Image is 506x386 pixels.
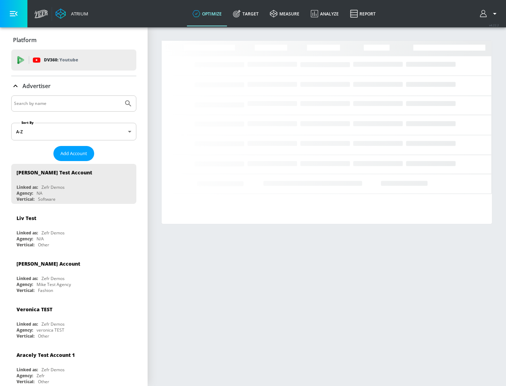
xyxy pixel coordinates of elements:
[14,99,121,108] input: Search by name
[17,184,38,190] div: Linked as:
[22,82,51,90] p: Advertiser
[17,230,38,236] div: Linked as:
[38,287,53,293] div: Fashion
[37,190,43,196] div: NA
[264,1,305,26] a: measure
[53,146,94,161] button: Add Account
[11,209,136,249] div: Liv TestLinked as:Zefr DemosAgency:N/AVertical:Other
[11,255,136,295] div: [PERSON_NAME] AccountLinked as:Zefr DemosAgency:Mike Test AgencyVertical:Fashion
[11,76,136,96] div: Advertiser
[17,215,36,221] div: Liv Test
[17,169,92,176] div: [PERSON_NAME] Test Account
[17,287,34,293] div: Vertical:
[37,373,45,379] div: Zefr
[11,301,136,341] div: Veronica TESTLinked as:Zefr DemosAgency:veronica TESTVertical:Other
[37,327,64,333] div: veronica TEST
[17,196,34,202] div: Vertical:
[44,56,78,64] p: DV360:
[305,1,344,26] a: Analyze
[13,36,37,44] p: Platform
[17,281,33,287] div: Agency:
[41,321,65,327] div: Zefr Demos
[17,190,33,196] div: Agency:
[11,164,136,204] div: [PERSON_NAME] Test AccountLinked as:Zefr DemosAgency:NAVertical:Software
[11,123,136,140] div: A-Z
[17,379,34,385] div: Vertical:
[41,367,65,373] div: Zefr Demos
[17,321,38,327] div: Linked as:
[11,49,136,71] div: DV360: Youtube
[17,333,34,339] div: Vertical:
[68,11,88,17] div: Atrium
[17,260,80,267] div: [PERSON_NAME] Account
[227,1,264,26] a: Target
[20,120,35,125] label: Sort By
[17,327,33,333] div: Agency:
[41,184,65,190] div: Zefr Demos
[489,23,499,27] span: v 4.22.2
[11,30,136,50] div: Platform
[17,352,75,358] div: Aracely Test Account 1
[344,1,381,26] a: Report
[41,275,65,281] div: Zefr Demos
[17,236,33,242] div: Agency:
[38,196,56,202] div: Software
[17,242,34,248] div: Vertical:
[38,242,49,248] div: Other
[38,379,49,385] div: Other
[17,373,33,379] div: Agency:
[37,281,71,287] div: Mike Test Agency
[17,275,38,281] div: Linked as:
[59,56,78,64] p: Youtube
[38,333,49,339] div: Other
[187,1,227,26] a: optimize
[56,8,88,19] a: Atrium
[17,367,38,373] div: Linked as:
[17,306,52,313] div: Veronica TEST
[37,236,44,242] div: N/A
[41,230,65,236] div: Zefr Demos
[60,149,87,158] span: Add Account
